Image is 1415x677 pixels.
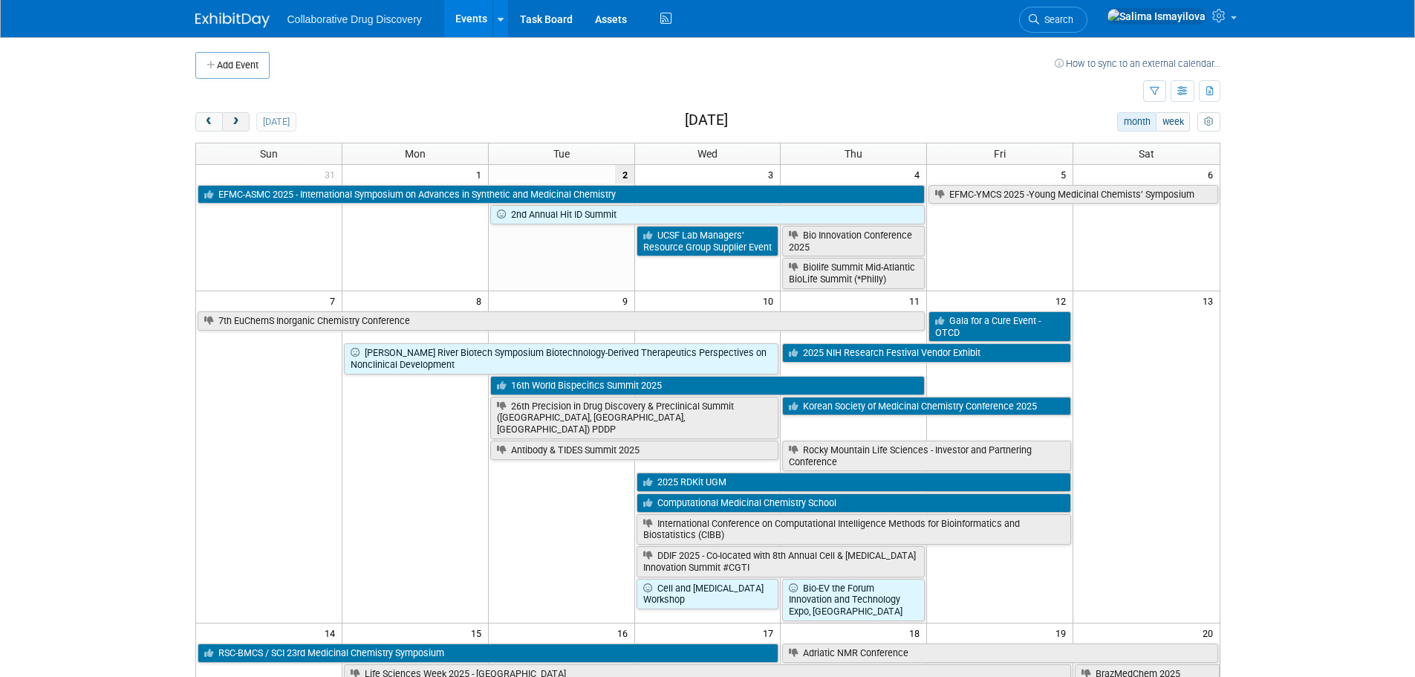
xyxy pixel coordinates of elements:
[490,376,926,395] a: 16th World Bispecifics Summit 2025
[1059,165,1073,184] span: 5
[637,493,1072,513] a: Computational Medicinal Chemistry School
[761,623,780,642] span: 17
[198,185,926,204] a: EFMC-ASMC 2025 - International Symposium on Advances in Synthetic and Medicinal Chemistry
[994,148,1006,160] span: Fri
[761,291,780,310] span: 10
[475,291,488,310] span: 8
[1201,291,1220,310] span: 13
[637,579,779,609] a: Cell and [MEDICAL_DATA] Workshop
[782,397,1071,416] a: Korean Society of Medicinal Chemistry Conference 2025
[782,441,1071,471] a: Rocky Mountain Life Sciences - Investor and Partnering Conference
[553,148,570,160] span: Tue
[287,13,422,25] span: Collaborative Drug Discovery
[344,343,779,374] a: [PERSON_NAME] River Biotech Symposium Biotechnology-Derived Therapeutics Perspectives on Nonclini...
[490,441,779,460] a: Antibody & TIDES Summit 2025
[260,148,278,160] span: Sun
[908,291,926,310] span: 11
[1206,165,1220,184] span: 6
[782,343,1071,363] a: 2025 NIH Research Festival Vendor Exhibit
[782,579,925,621] a: Bio-EV the Forum Innovation and Technology Expo, [GEOGRAPHIC_DATA]
[637,514,1072,545] a: International Conference on Computational Intelligence Methods for Bioinformatics and Biostatisti...
[616,623,634,642] span: 16
[697,148,718,160] span: Wed
[490,397,779,439] a: 26th Precision in Drug Discovery & Preclinical Summit ([GEOGRAPHIC_DATA], [GEOGRAPHIC_DATA], [GEO...
[928,185,1217,204] a: EFMC-YMCS 2025 -Young Medicinal Chemists’ Symposium
[928,311,1071,342] a: Gala for a Cure Event - OTCD
[782,226,925,256] a: Bio Innovation Conference 2025
[1019,7,1087,33] a: Search
[913,165,926,184] span: 4
[782,644,1217,663] a: Adriatic NMR Conference
[767,165,780,184] span: 3
[782,258,925,288] a: Biolife Summit Mid-Atlantic BioLife Summit (*Philly)
[405,148,426,160] span: Mon
[195,13,270,27] img: ExhibitDay
[490,205,926,224] a: 2nd Annual Hit ID Summit
[637,473,1072,492] a: 2025 RDKit UGM
[222,112,250,132] button: next
[615,165,634,184] span: 2
[1055,58,1220,69] a: How to sync to an external calendar...
[637,226,779,256] a: UCSF Lab Managers’ Resource Group Supplier Event
[908,623,926,642] span: 18
[1197,112,1220,132] button: myCustomButton
[469,623,488,642] span: 15
[198,644,779,663] a: RSC-BMCS / SCI 23rd Medicinal Chemistry Symposium
[1201,623,1220,642] span: 20
[256,112,296,132] button: [DATE]
[1054,291,1073,310] span: 12
[1039,14,1073,25] span: Search
[1156,112,1190,132] button: week
[1139,148,1154,160] span: Sat
[195,52,270,79] button: Add Event
[1117,112,1157,132] button: month
[1107,8,1206,25] img: Salima Ismayilova
[328,291,342,310] span: 7
[1204,117,1214,127] i: Personalize Calendar
[621,291,634,310] span: 9
[637,546,926,577] a: DDIF 2025 - Co-located with 8th Annual Cell & [MEDICAL_DATA] Innovation Summit #CGTI
[198,311,926,331] a: 7th EuChemS Inorganic Chemistry Conference
[685,112,728,129] h2: [DATE]
[475,165,488,184] span: 1
[323,165,342,184] span: 31
[1054,623,1073,642] span: 19
[323,623,342,642] span: 14
[845,148,862,160] span: Thu
[195,112,223,132] button: prev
